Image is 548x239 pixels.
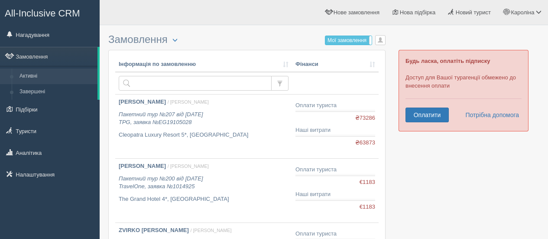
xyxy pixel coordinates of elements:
span: / [PERSON_NAME] [190,228,231,233]
a: Оплатити [405,108,449,122]
div: Наші витрати [295,190,375,199]
p: Cleopatra Luxury Resort 5*, [GEOGRAPHIC_DATA] [119,131,289,139]
a: Інформація по замовленню [119,60,289,69]
h3: Замовлення [108,34,386,46]
a: Фінанси [295,60,375,69]
a: Потрібна допомога [460,108,519,122]
div: Наші витрати [295,126,375,134]
span: Кароліна [511,9,535,16]
span: €1183 [360,203,375,211]
b: ZVIRKO [PERSON_NAME] [119,227,189,233]
span: €1183 [360,178,375,187]
b: [PERSON_NAME] [119,163,166,169]
a: [PERSON_NAME] / [PERSON_NAME] Пакетний тур №200 від [DATE]TravelOne, заявка №1014925 The Grand Ho... [115,159,292,223]
p: The Grand Hotel 4*, [GEOGRAPHIC_DATA] [119,195,289,203]
input: Пошук за номером замовлення, ПІБ або паспортом туриста [119,76,272,91]
div: Оплати туриста [295,166,375,174]
a: Завершені [16,84,97,100]
span: ₴73286 [355,114,375,122]
a: Активні [16,69,97,84]
div: Доступ для Вашої турагенції обмежено до внесення оплати [399,50,529,131]
span: ₴63873 [355,139,375,147]
div: Оплати туриста [295,101,375,110]
span: / [PERSON_NAME] [168,99,209,105]
i: Пакетний тур №207 від [DATE] TPG, заявка №EG19105028 [119,111,203,126]
span: Нове замовлення [334,9,379,16]
i: Пакетний тур №200 від [DATE] TravelOne, заявка №1014925 [119,175,203,190]
span: Нова підбірка [400,9,436,16]
a: [PERSON_NAME] / [PERSON_NAME] Пакетний тур №207 від [DATE]TPG, заявка №EG19105028 Cleopatra Luxur... [115,95,292,158]
b: [PERSON_NAME] [119,98,166,105]
span: / [PERSON_NAME] [168,164,209,169]
span: Новий турист [456,9,491,16]
div: Оплати туриста [295,230,375,238]
b: Будь ласка, оплатіть підписку [405,58,490,64]
a: All-Inclusive CRM [0,0,99,24]
label: Мої замовлення [325,36,372,45]
span: All-Inclusive CRM [5,8,80,19]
